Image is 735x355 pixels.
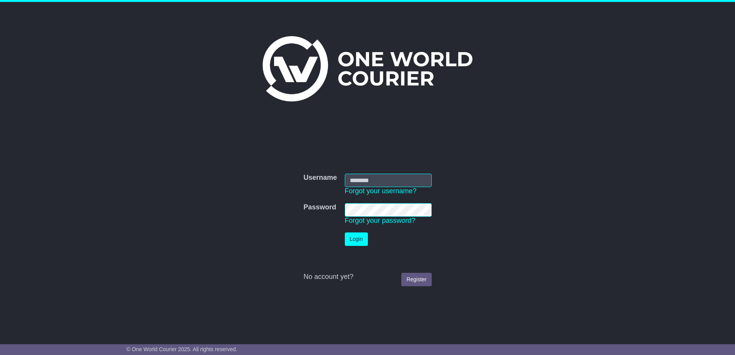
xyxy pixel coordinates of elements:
label: Username [303,174,337,182]
label: Password [303,203,336,212]
button: Login [345,232,368,246]
img: One World [263,36,472,101]
div: No account yet? [303,273,431,281]
a: Register [401,273,431,286]
span: © One World Courier 2025. All rights reserved. [126,346,238,352]
a: Forgot your username? [345,187,417,195]
a: Forgot your password? [345,217,416,224]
